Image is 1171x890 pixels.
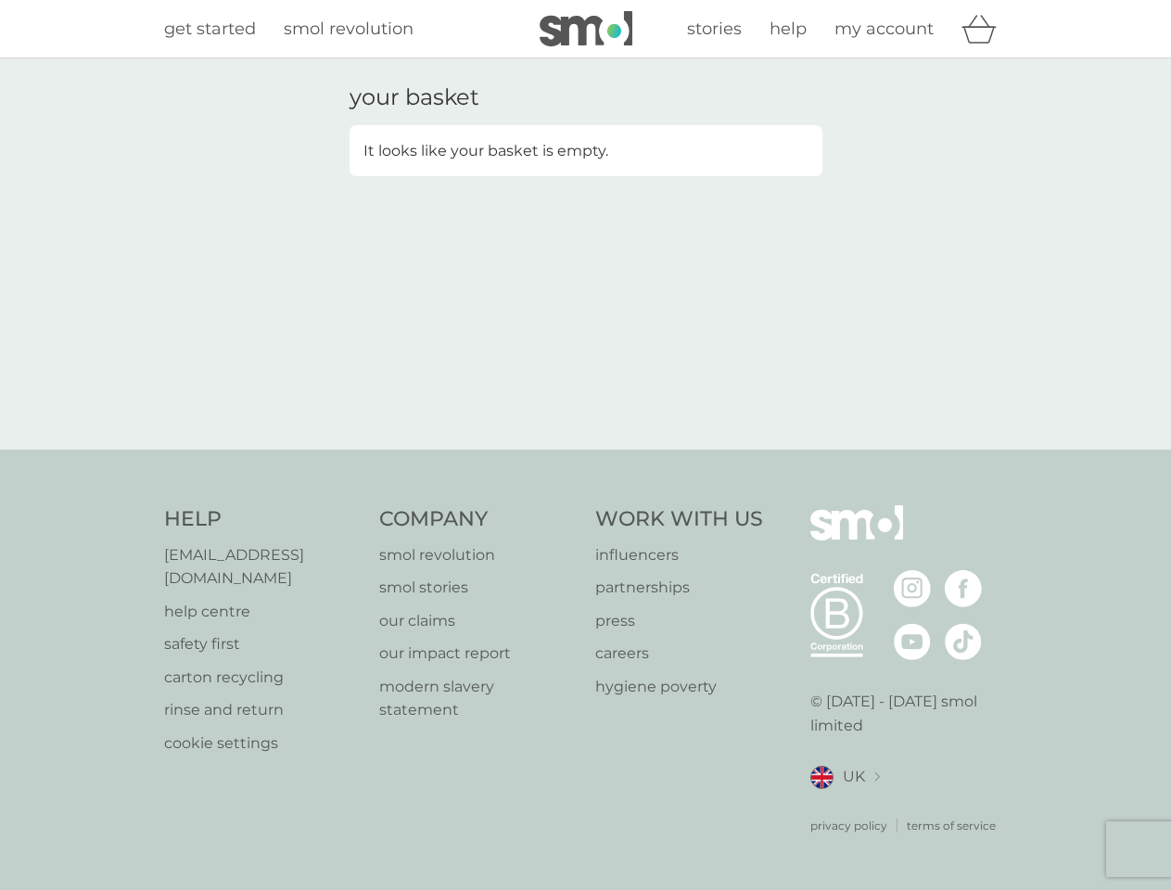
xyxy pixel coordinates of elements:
a: partnerships [595,576,763,600]
p: It looks like your basket is empty. [363,139,608,163]
a: help centre [164,600,362,624]
span: stories [687,19,742,39]
a: careers [595,642,763,666]
a: influencers [595,543,763,567]
h4: Help [164,505,362,534]
img: UK flag [810,766,834,789]
a: smol revolution [284,16,414,43]
a: help [770,16,807,43]
img: visit the smol Tiktok page [945,623,982,660]
a: our impact report [379,642,577,666]
span: smol revolution [284,19,414,39]
p: © [DATE] - [DATE] smol limited [810,690,1008,737]
span: my account [834,19,934,39]
a: hygiene poverty [595,675,763,699]
a: rinse and return [164,698,362,722]
img: visit the smol Facebook page [945,570,982,607]
a: modern slavery statement [379,675,577,722]
a: carton recycling [164,666,362,690]
a: [EMAIL_ADDRESS][DOMAIN_NAME] [164,543,362,591]
a: my account [834,16,934,43]
span: get started [164,19,256,39]
h3: your basket [350,84,479,111]
a: stories [687,16,742,43]
a: safety first [164,632,362,656]
img: select a new location [874,772,880,782]
span: help [770,19,807,39]
h4: Work With Us [595,505,763,534]
a: our claims [379,609,577,633]
img: smol [540,11,632,46]
a: privacy policy [810,817,887,834]
a: smol revolution [379,543,577,567]
h4: Company [379,505,577,534]
a: press [595,609,763,633]
a: smol stories [379,576,577,600]
img: visit the smol Youtube page [894,623,931,660]
img: visit the smol Instagram page [894,570,931,607]
span: UK [843,765,865,789]
a: cookie settings [164,731,362,756]
a: terms of service [907,817,996,834]
img: smol [810,505,903,568]
div: basket [961,10,1008,47]
a: get started [164,16,256,43]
